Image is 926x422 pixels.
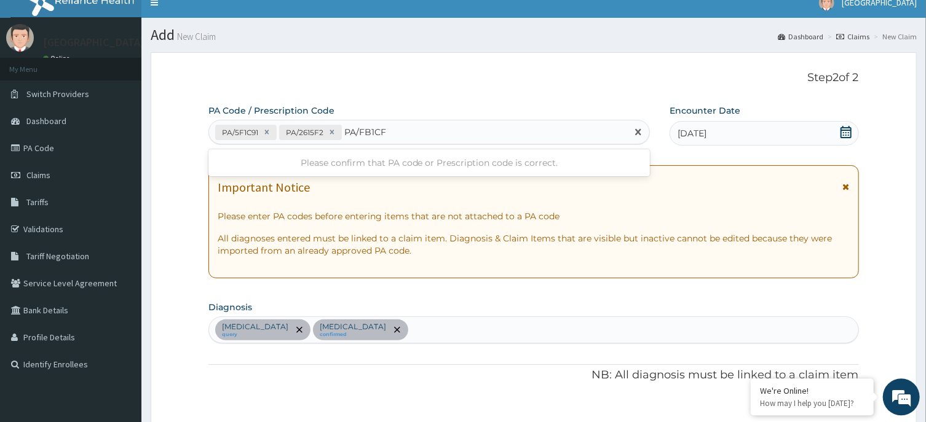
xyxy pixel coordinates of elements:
[218,233,849,257] p: All diagnoses entered must be linked to a claim item. Diagnosis & Claim Items that are visible bu...
[670,105,740,117] label: Encounter Date
[760,386,865,397] div: We're Online!
[208,105,334,117] label: PA Code / Prescription Code
[760,399,865,409] p: How may I help you today?
[26,89,89,100] span: Switch Providers
[6,287,234,330] textarea: Type your message and hit 'Enter'
[26,170,50,181] span: Claims
[6,25,34,52] img: User Image
[175,33,216,42] small: New Claim
[218,211,849,223] p: Please enter PA codes before entering items that are not attached to a PA code
[43,37,144,49] p: [GEOGRAPHIC_DATA]
[778,32,823,42] a: Dashboard
[218,181,310,195] h1: Important Notice
[294,325,305,336] span: remove selection option
[202,6,231,36] div: Minimize live chat window
[208,302,252,314] label: Diagnosis
[71,130,170,254] span: We're online!
[320,332,386,338] small: confirmed
[26,197,49,208] span: Tariffs
[678,128,706,140] span: [DATE]
[222,322,288,332] p: [MEDICAL_DATA]
[320,322,386,332] p: [MEDICAL_DATA]
[282,126,325,140] div: PA/2615F2
[392,325,403,336] span: remove selection option
[26,251,89,262] span: Tariff Negotiation
[871,32,917,42] li: New Claim
[222,332,288,338] small: query
[218,126,260,140] div: PA/5F1C91
[64,69,207,85] div: Chat with us now
[23,61,50,92] img: d_794563401_company_1708531726252_794563401
[151,28,917,44] h1: Add
[208,152,650,174] div: Please confirm that PA code or Prescription code is correct.
[43,55,73,63] a: Online
[208,72,858,85] p: Step 2 of 2
[208,368,858,384] p: NB: All diagnosis must be linked to a claim item
[26,116,66,127] span: Dashboard
[836,32,869,42] a: Claims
